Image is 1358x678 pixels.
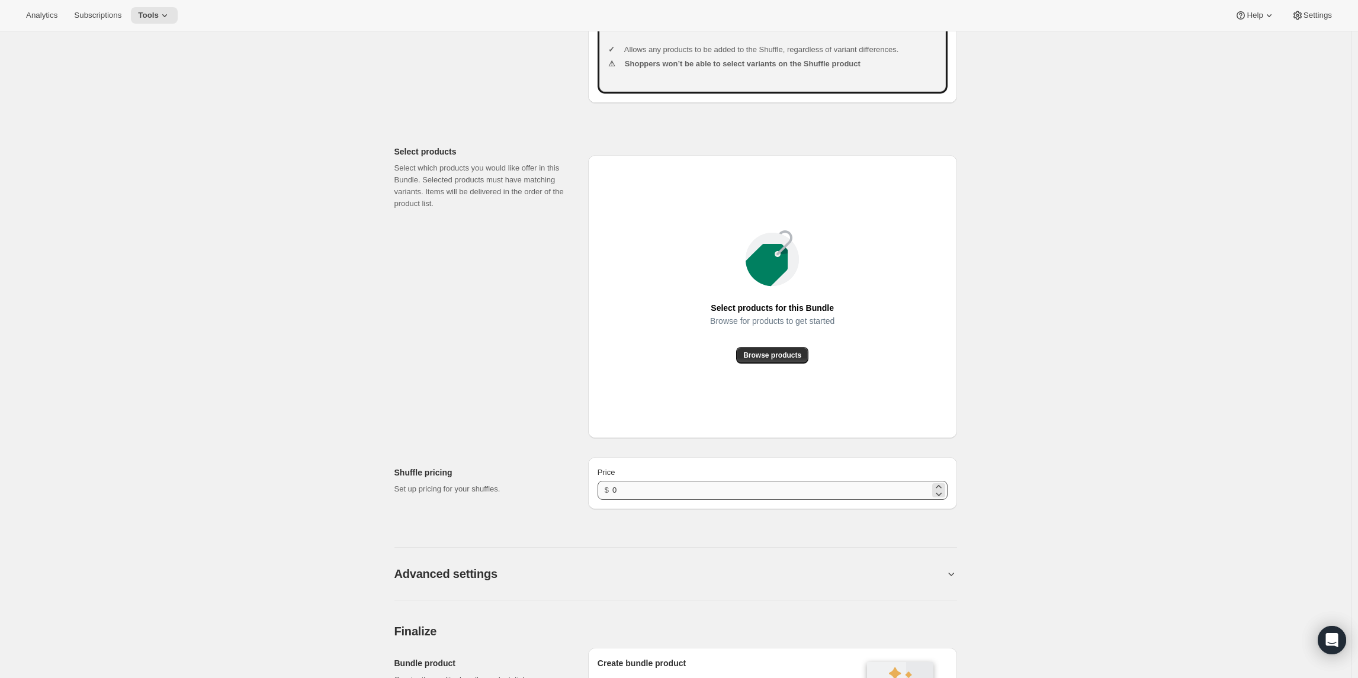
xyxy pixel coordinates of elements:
input: 10.00 [612,481,929,500]
button: Subscriptions [67,7,129,24]
li: Allows any products to be added to the Shuffle, regardless of variant differences. [622,44,938,56]
span: Help [1247,11,1263,20]
h2: Select products [394,146,569,158]
li: Shoppers won’t be able to select variants on the Shuffle product [622,58,938,70]
span: $ [605,486,609,494]
button: Tools [131,7,178,24]
span: Settings [1304,11,1332,20]
h2: Create bundle product [598,657,853,669]
button: Settings [1285,7,1339,24]
h2: Bundle product [394,657,569,669]
span: Browse for products to get started [710,313,834,329]
span: Tools [138,11,159,20]
span: Select products for this Bundle [711,300,834,316]
p: Select which products you would like offer in this Bundle. Selected products must have matching v... [394,162,569,210]
span: Analytics [26,11,57,20]
button: Help [1228,7,1282,24]
button: Browse products [736,347,808,364]
h2: Advanced settings [394,567,497,581]
h2: Finalize [394,624,957,638]
div: Open Intercom Messenger [1318,626,1346,654]
button: Advanced settings [394,567,945,581]
p: Set up pricing for your shuffles. [394,483,569,495]
button: Analytics [19,7,65,24]
span: Browse products [743,351,801,360]
span: Price [598,468,615,477]
h2: Shuffle pricing [394,467,569,478]
span: Subscriptions [74,11,121,20]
